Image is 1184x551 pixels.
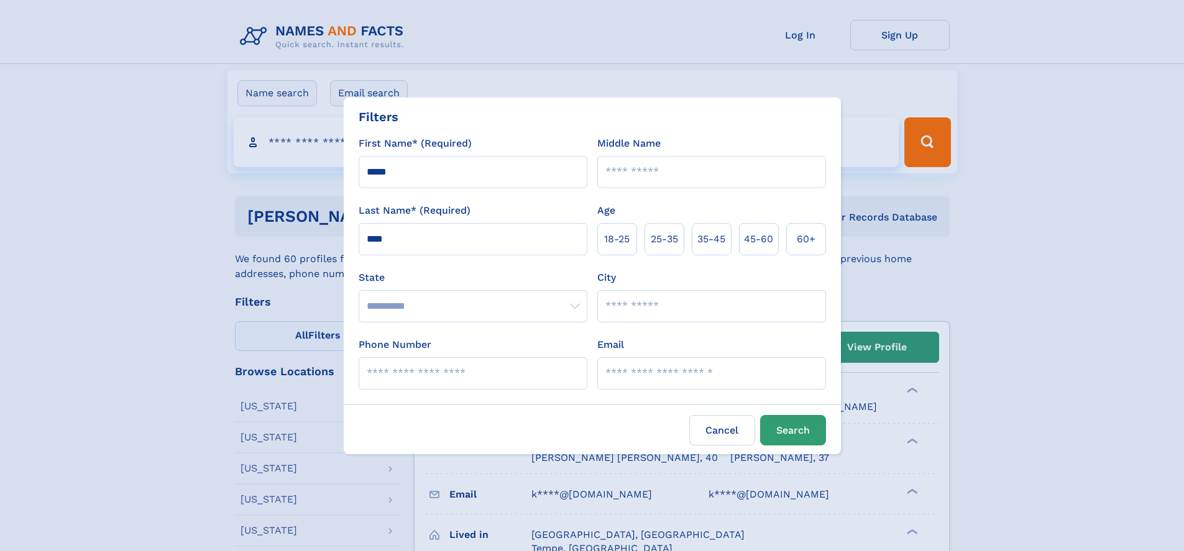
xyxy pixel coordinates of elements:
label: Age [597,203,615,218]
label: First Name* (Required) [359,136,472,151]
label: City [597,270,616,285]
label: Phone Number [359,337,431,352]
span: 35‑45 [697,232,725,247]
div: Filters [359,107,398,126]
label: Middle Name [597,136,661,151]
label: Last Name* (Required) [359,203,470,218]
span: 60+ [797,232,815,247]
button: Search [760,415,826,445]
label: Cancel [689,415,755,445]
label: State [359,270,587,285]
span: 25‑35 [651,232,678,247]
label: Email [597,337,624,352]
span: 18‑25 [604,232,630,247]
span: 45‑60 [744,232,773,247]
